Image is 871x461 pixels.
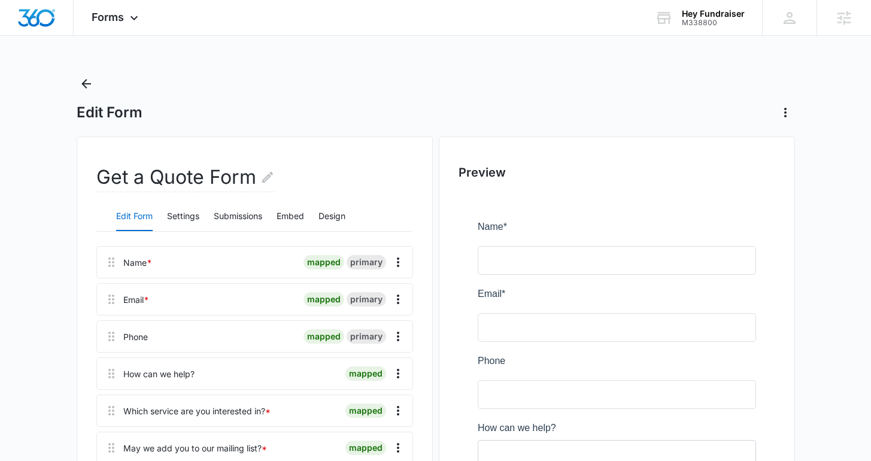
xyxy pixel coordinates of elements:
label: Option 2 [12,322,48,336]
div: Which service are you interested in? [123,405,271,417]
div: May we add you to our mailing list? [123,442,267,454]
div: account id [682,19,745,27]
span: Forms [92,11,124,23]
div: account name [682,9,745,19]
span: Submit [8,444,38,454]
div: mapped [345,441,386,455]
div: mapped [345,366,386,381]
div: Phone [123,330,148,343]
button: Submissions [214,202,262,231]
button: Edit Form [116,202,153,231]
div: primary [347,329,386,344]
button: Settings [167,202,199,231]
button: Overflow Menu [389,253,408,272]
div: mapped [304,255,344,269]
div: mapped [304,329,344,344]
label: Option 3 [12,303,48,317]
button: Edit Form Name [260,163,275,192]
button: Overflow Menu [389,364,408,383]
div: How can we help? [123,368,195,380]
div: mapped [345,404,386,418]
div: primary [347,255,386,269]
div: mapped [304,292,344,307]
button: Overflow Menu [389,401,408,420]
div: Email [123,293,149,306]
h2: Get a Quote Form [96,163,275,192]
h1: Edit Form [77,104,142,122]
button: Back [77,74,96,93]
label: General Inquiry [12,341,77,356]
button: Overflow Menu [389,327,408,346]
button: Embed [277,202,304,231]
button: Overflow Menu [389,438,408,457]
button: Design [318,202,345,231]
div: primary [347,292,386,307]
h2: Preview [459,163,775,181]
button: Overflow Menu [389,290,408,309]
div: Name [123,256,152,269]
button: Actions [776,103,795,122]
